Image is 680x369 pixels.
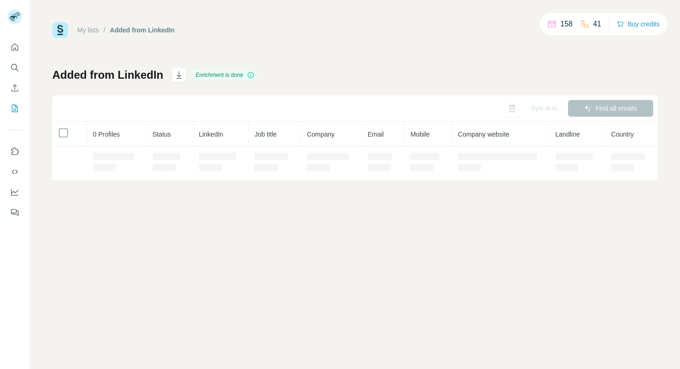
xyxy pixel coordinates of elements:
span: Status [153,131,171,138]
img: Surfe Logo [52,22,68,38]
p: 158 [560,19,573,30]
h1: Added from LinkedIn [52,68,163,82]
button: Enrich CSV [7,80,22,96]
span: Company website [458,131,509,138]
button: Use Surfe on LinkedIn [7,143,22,160]
div: Enrichment is done [193,69,257,81]
button: Feedback [7,204,22,221]
button: Use Surfe API [7,163,22,180]
button: Dashboard [7,184,22,200]
button: Search [7,59,22,76]
span: Job title [254,131,277,138]
span: Email [368,131,384,138]
button: Buy credits [617,18,660,31]
span: 0 Profiles [93,131,120,138]
span: LinkedIn [199,131,223,138]
span: Country [611,131,634,138]
li: / [104,25,105,35]
span: Landline [556,131,580,138]
button: Quick start [7,39,22,56]
div: Added from LinkedIn [110,25,175,35]
a: My lists [77,26,99,34]
span: Mobile [410,131,429,138]
button: My lists [7,100,22,117]
p: 41 [593,19,601,30]
span: Company [307,131,334,138]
